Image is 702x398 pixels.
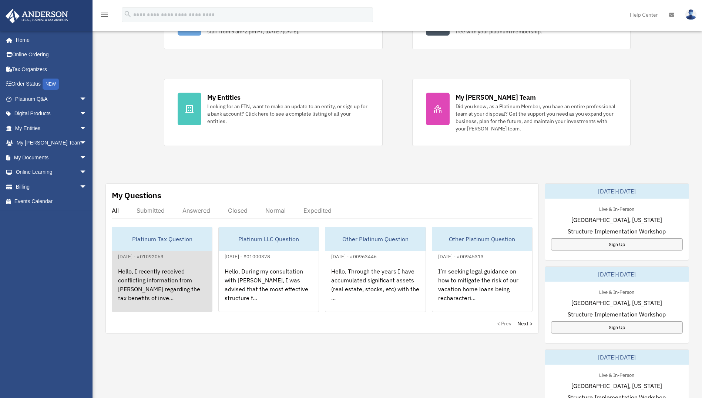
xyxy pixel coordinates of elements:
[432,261,532,319] div: I’m seeking legal guidance on how to mitigate the risk of our vacation home loans being recharact...
[112,252,169,260] div: [DATE] - #01092063
[5,106,98,121] a: Digital Productsarrow_drop_down
[5,47,98,62] a: Online Ordering
[80,136,94,151] span: arrow_drop_down
[571,215,662,224] span: [GEOGRAPHIC_DATA], [US_STATE]
[325,227,426,312] a: Other Platinum Question[DATE] - #00963446Hello, Through the years I have accumulated significant ...
[80,150,94,165] span: arrow_drop_down
[412,79,631,146] a: My [PERSON_NAME] Team Did you know, as a Platinum Member, you have an entire professional team at...
[593,371,640,378] div: Live & In-Person
[571,381,662,390] span: [GEOGRAPHIC_DATA], [US_STATE]
[164,79,383,146] a: My Entities Looking for an EIN, want to make an update to an entity, or sign up for a bank accoun...
[80,106,94,122] span: arrow_drop_down
[303,207,332,214] div: Expedited
[228,207,248,214] div: Closed
[456,93,536,102] div: My [PERSON_NAME] Team
[545,350,689,365] div: [DATE]-[DATE]
[112,261,212,319] div: Hello, I recently received conflicting information from [PERSON_NAME] regarding the tax benefits ...
[112,207,119,214] div: All
[432,227,533,312] a: Other Platinum Question[DATE] - #00945313I’m seeking legal guidance on how to mitigate the risk o...
[325,261,425,319] div: Hello, Through the years I have accumulated significant assets (real estate, stocks, etc) with th...
[568,310,666,319] span: Structure Implementation Workshop
[265,207,286,214] div: Normal
[124,10,132,18] i: search
[685,9,696,20] img: User Pic
[80,121,94,136] span: arrow_drop_down
[112,227,212,251] div: Platinum Tax Question
[219,261,319,319] div: Hello, During my consultation with [PERSON_NAME], I was advised that the most effective structure...
[545,267,689,282] div: [DATE]-[DATE]
[5,165,98,180] a: Online Learningarrow_drop_down
[593,288,640,295] div: Live & In-Person
[3,9,70,23] img: Anderson Advisors Platinum Portal
[112,190,161,201] div: My Questions
[80,179,94,195] span: arrow_drop_down
[5,92,98,106] a: Platinum Q&Aarrow_drop_down
[5,121,98,136] a: My Entitiesarrow_drop_down
[207,103,369,125] div: Looking for an EIN, want to make an update to an entity, or sign up for a bank account? Click her...
[551,321,683,334] a: Sign Up
[219,227,319,251] div: Platinum LLC Question
[456,103,617,132] div: Did you know, as a Platinum Member, you have an entire professional team at your disposal? Get th...
[325,227,425,251] div: Other Platinum Question
[325,252,383,260] div: [DATE] - #00963446
[571,298,662,307] span: [GEOGRAPHIC_DATA], [US_STATE]
[593,205,640,212] div: Live & In-Person
[5,62,98,77] a: Tax Organizers
[5,136,98,150] a: My [PERSON_NAME] Teamarrow_drop_down
[568,227,666,236] span: Structure Implementation Workshop
[207,93,241,102] div: My Entities
[5,77,98,92] a: Order StatusNEW
[182,207,210,214] div: Answered
[545,184,689,199] div: [DATE]-[DATE]
[551,238,683,251] a: Sign Up
[5,179,98,194] a: Billingarrow_drop_down
[100,10,109,19] i: menu
[517,320,533,327] a: Next >
[100,13,109,19] a: menu
[432,252,490,260] div: [DATE] - #00945313
[432,227,532,251] div: Other Platinum Question
[137,207,165,214] div: Submitted
[5,33,94,47] a: Home
[5,194,98,209] a: Events Calendar
[112,227,212,312] a: Platinum Tax Question[DATE] - #01092063Hello, I recently received conflicting information from [P...
[5,150,98,165] a: My Documentsarrow_drop_down
[80,165,94,180] span: arrow_drop_down
[219,252,276,260] div: [DATE] - #01000378
[218,227,319,312] a: Platinum LLC Question[DATE] - #01000378Hello, During my consultation with [PERSON_NAME], I was ad...
[43,79,59,90] div: NEW
[80,92,94,107] span: arrow_drop_down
